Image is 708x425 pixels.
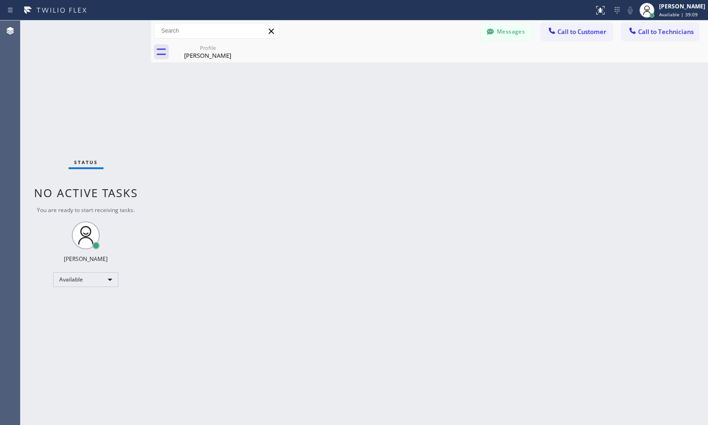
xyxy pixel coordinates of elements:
[541,23,612,41] button: Call to Customer
[659,11,698,18] span: Available | 39:09
[638,27,694,36] span: Call to Technicians
[172,44,243,51] div: Profile
[74,159,98,165] span: Status
[622,23,699,41] button: Call to Technicians
[172,51,243,60] div: [PERSON_NAME]
[481,23,532,41] button: Messages
[624,4,637,17] button: Mute
[557,27,606,36] span: Call to Customer
[34,185,138,200] span: No active tasks
[154,23,279,38] input: Search
[172,41,243,62] div: Robert Law
[53,272,118,287] div: Available
[37,206,135,214] span: You are ready to start receiving tasks.
[659,2,705,10] div: [PERSON_NAME]
[64,255,108,263] div: [PERSON_NAME]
